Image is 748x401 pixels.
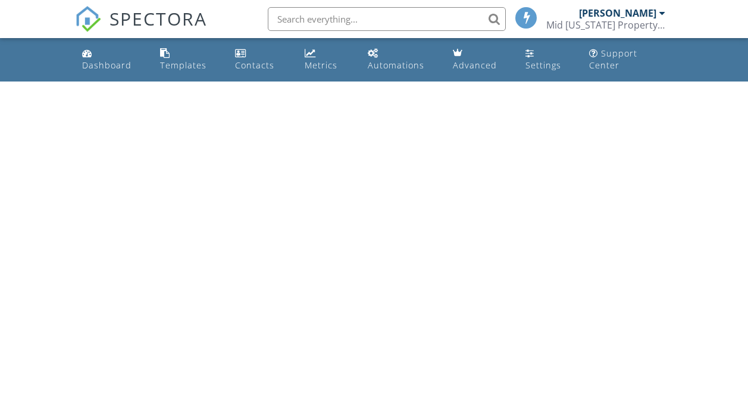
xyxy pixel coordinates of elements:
[305,59,337,71] div: Metrics
[453,59,497,71] div: Advanced
[75,16,207,41] a: SPECTORA
[579,7,656,19] div: [PERSON_NAME]
[82,59,132,71] div: Dashboard
[525,59,561,71] div: Settings
[160,59,206,71] div: Templates
[155,43,221,77] a: Templates
[268,7,506,31] input: Search everything...
[546,19,665,31] div: Mid Ohio Property Inspections LLC
[75,6,101,32] img: The Best Home Inspection Software - Spectora
[584,43,671,77] a: Support Center
[368,59,424,71] div: Automations
[589,48,637,71] div: Support Center
[521,43,575,77] a: Settings
[109,6,207,31] span: SPECTORA
[77,43,146,77] a: Dashboard
[448,43,511,77] a: Advanced
[235,59,274,71] div: Contacts
[300,43,353,77] a: Metrics
[230,43,290,77] a: Contacts
[363,43,439,77] a: Automations (Basic)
